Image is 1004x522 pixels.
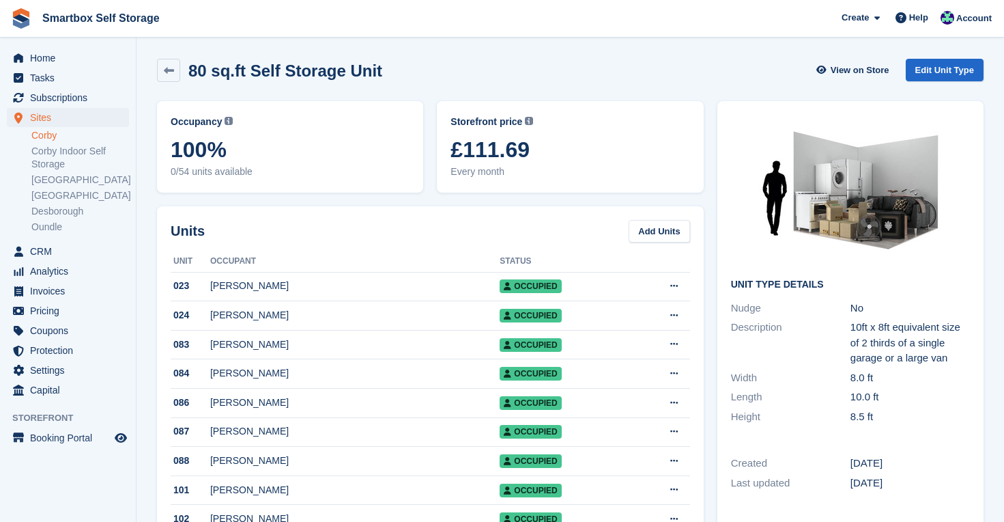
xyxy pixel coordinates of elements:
span: Booking Portal [30,428,112,448]
a: menu [7,262,129,281]
span: Storefront price [450,115,522,129]
a: menu [7,49,129,68]
div: Nudge [731,301,850,316]
th: Unit [171,251,210,273]
div: 10.0 ft [850,389,970,405]
span: Occupied [500,425,561,439]
img: icon-info-grey-7440780725fd019a000dd9b08b2336e03edf1995a4989e88bcd33f0948082b44.svg [525,117,533,125]
a: menu [7,361,129,380]
a: Add Units [629,220,689,243]
span: Subscriptions [30,88,112,107]
span: Pricing [30,301,112,320]
div: [PERSON_NAME] [210,396,500,410]
th: Status [500,251,637,273]
th: Occupant [210,251,500,273]
span: View on Store [831,64,889,77]
a: View on Store [815,59,895,81]
div: Height [731,409,850,425]
img: 75-sqft-unit.jpg [748,115,953,269]
span: 100% [171,137,410,162]
span: Analytics [30,262,112,281]
img: stora-icon-8386f47178a22dfd0bd8f6a31ec36ba5ce8667c1dd55bd0f319d3a0aa187defe.svg [11,8,31,29]
span: 0/54 units available [171,165,410,179]
div: Created [731,456,850,471]
div: 086 [171,396,210,410]
span: Sites [30,108,112,127]
div: 101 [171,483,210,497]
div: [PERSON_NAME] [210,454,500,468]
span: Occupied [500,484,561,497]
span: Protection [30,341,112,360]
a: menu [7,281,129,301]
div: Description [731,320,850,366]
span: Invoices [30,281,112,301]
span: Tasks [30,68,112,87]
div: 083 [171,338,210,352]
a: menu [7,381,129,400]
div: Last updated [731,476,850,491]
a: Desborough [31,205,129,218]
div: [PERSON_NAME] [210,279,500,293]
div: [PERSON_NAME] [210,366,500,381]
a: menu [7,301,129,320]
span: Occupied [500,279,561,293]
span: Occupied [500,396,561,410]
span: Home [30,49,112,68]
div: No [850,301,970,316]
span: Capital [30,381,112,400]
span: Occupancy [171,115,222,129]
div: 024 [171,308,210,322]
span: Create [842,11,869,25]
img: icon-info-grey-7440780725fd019a000dd9b08b2336e03edf1995a4989e88bcd33f0948082b44.svg [225,117,233,125]
div: 10ft x 8ft equivalent size of 2 thirds of a single garage or a large van [850,320,970,366]
a: Smartbox Self Storage [37,7,165,29]
a: Preview store [113,430,129,446]
a: Corby [31,129,129,142]
a: menu [7,242,129,261]
span: Help [909,11,928,25]
span: Coupons [30,321,112,340]
div: Length [731,389,850,405]
div: 088 [171,454,210,468]
div: 084 [171,366,210,381]
h2: Units [171,221,205,241]
span: Occupied [500,309,561,322]
span: Settings [30,361,112,380]
span: Occupied [500,338,561,352]
span: £111.69 [450,137,689,162]
h2: Unit Type details [731,279,970,290]
span: Every month [450,165,689,179]
a: menu [7,88,129,107]
a: Corby Indoor Self Storage [31,145,129,171]
div: Width [731,370,850,386]
div: 8.0 ft [850,370,970,386]
div: 8.5 ft [850,409,970,425]
a: menu [7,341,129,360]
a: menu [7,68,129,87]
a: [GEOGRAPHIC_DATA] [31,174,129,187]
div: [PERSON_NAME] [210,424,500,439]
div: [PERSON_NAME] [210,308,500,322]
a: [GEOGRAPHIC_DATA] [31,189,129,202]
div: 087 [171,424,210,439]
span: Storefront [12,411,136,425]
div: [PERSON_NAME] [210,483,500,497]
a: Oundle [31,221,129,234]
span: CRM [30,242,112,261]
span: Occupied [500,454,561,468]
div: 023 [171,279,210,293]
div: [PERSON_NAME] [210,338,500,352]
div: [DATE] [850,476,970,491]
a: menu [7,108,129,127]
h2: 80 sq.ft Self Storage Unit [188,61,382,80]
span: Account [956,12,992,25]
a: menu [7,321,129,340]
span: Occupied [500,367,561,381]
img: Roger Canham [941,11,954,25]
a: Edit Unit Type [906,59,984,81]
a: menu [7,428,129,448]
div: [DATE] [850,456,970,471]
